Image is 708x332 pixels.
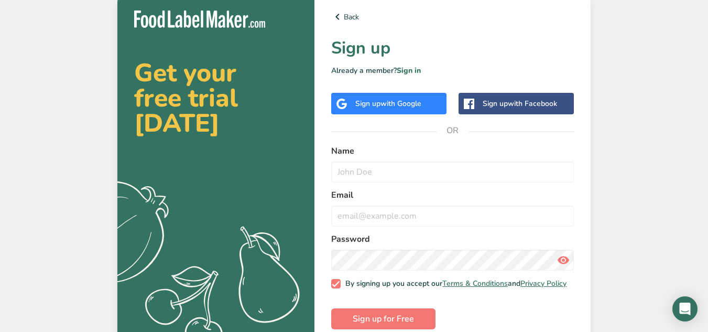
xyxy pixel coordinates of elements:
input: John Doe [331,162,574,183]
span: with Google [380,99,421,109]
div: Open Intercom Messenger [672,296,698,322]
h2: Get your free trial [DATE] [134,60,298,136]
span: with Facebook [508,99,557,109]
input: email@example.com [331,206,574,227]
span: OR [437,115,469,146]
h1: Sign up [331,36,574,61]
img: Food Label Maker [134,10,265,28]
label: Email [331,189,574,201]
div: Sign up [483,98,557,109]
a: Terms & Conditions [442,279,508,288]
p: Already a member? [331,65,574,76]
button: Sign up for Free [331,308,435,329]
span: By signing up you accept our and [341,279,567,288]
div: Sign up [355,98,421,109]
span: Sign up for Free [353,313,414,325]
a: Back [331,10,574,23]
a: Privacy Policy [520,279,567,288]
a: Sign in [397,66,421,76]
label: Name [331,145,574,157]
label: Password [331,233,574,245]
